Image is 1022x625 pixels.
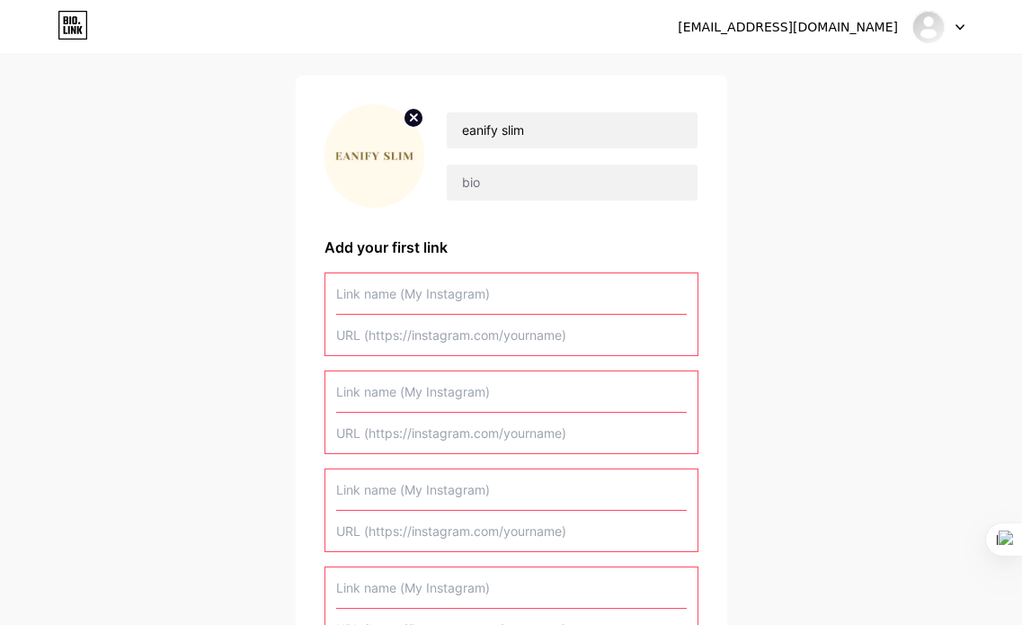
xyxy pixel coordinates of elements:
[324,237,698,258] div: Add your first link
[336,273,687,314] input: Link name (My Instagram)
[336,567,687,608] input: Link name (My Instagram)
[447,112,697,148] input: Your name
[678,18,898,37] div: [EMAIL_ADDRESS][DOMAIN_NAME]
[336,469,687,510] input: Link name (My Instagram)
[336,315,687,355] input: URL (https://instagram.com/yourname)
[447,165,697,201] input: bio
[324,104,425,208] img: profile pic
[911,10,946,44] img: eanifyslim
[336,511,687,551] input: URL (https://instagram.com/yourname)
[336,371,687,412] input: Link name (My Instagram)
[336,413,687,453] input: URL (https://instagram.com/yourname)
